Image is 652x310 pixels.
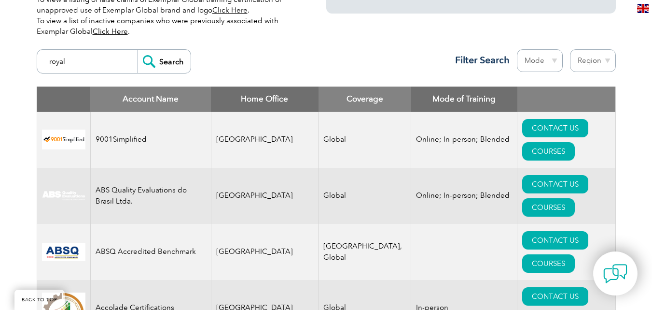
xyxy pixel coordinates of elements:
[411,168,517,224] td: Online; In-person; Blended
[90,112,211,168] td: 9001Simplified
[42,243,85,261] img: cc24547b-a6e0-e911-a812-000d3a795b83-logo.png
[522,254,575,273] a: COURSES
[42,191,85,201] img: c92924ac-d9bc-ea11-a814-000d3a79823d-logo.jpg
[211,224,319,280] td: [GEOGRAPHIC_DATA]
[319,87,411,112] th: Coverage: activate to sort column ascending
[522,287,588,306] a: CONTACT US
[211,87,319,112] th: Home Office: activate to sort column ascending
[411,87,517,112] th: Mode of Training: activate to sort column ascending
[603,262,627,286] img: contact-chat.png
[212,6,248,15] a: Click Here
[319,168,411,224] td: Global
[319,224,411,280] td: [GEOGRAPHIC_DATA], Global
[522,175,588,193] a: CONTACT US
[42,130,85,149] img: 37c9c059-616f-eb11-a812-002248153038-logo.png
[517,87,615,112] th: : activate to sort column ascending
[522,198,575,217] a: COURSES
[93,27,128,36] a: Click Here
[411,112,517,168] td: Online; In-person; Blended
[90,87,211,112] th: Account Name: activate to sort column descending
[637,4,649,13] img: en
[211,168,319,224] td: [GEOGRAPHIC_DATA]
[90,168,211,224] td: ABS Quality Evaluations do Brasil Ltda.
[14,290,65,310] a: BACK TO TOP
[522,119,588,137] a: CONTACT US
[90,224,211,280] td: ABSQ Accredited Benchmark
[319,112,411,168] td: Global
[449,54,510,66] h3: Filter Search
[211,112,319,168] td: [GEOGRAPHIC_DATA]
[522,231,588,250] a: CONTACT US
[522,142,575,161] a: COURSES
[138,50,191,73] input: Search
